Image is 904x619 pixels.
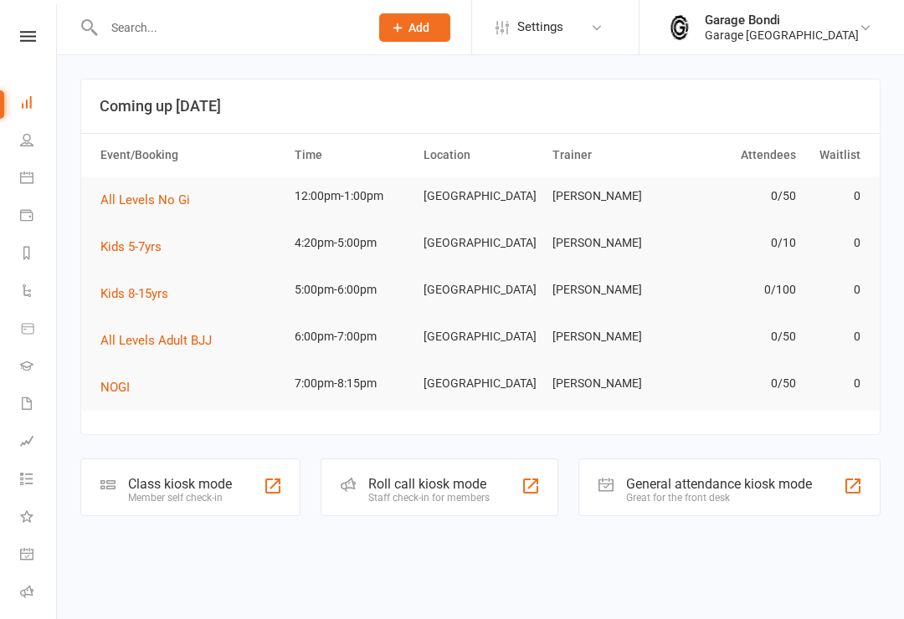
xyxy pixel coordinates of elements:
div: Staff check-in for members [368,492,490,504]
td: [GEOGRAPHIC_DATA] [416,223,545,263]
td: 0/10 [674,223,803,263]
td: [GEOGRAPHIC_DATA] [416,364,545,403]
img: thumb_image1753165558.png [663,11,696,44]
td: [PERSON_NAME] [545,223,674,263]
div: Garage [GEOGRAPHIC_DATA] [705,28,859,43]
td: 12:00pm-1:00pm [287,176,416,216]
span: All Levels No Gi [100,192,190,207]
a: Calendar [20,161,58,198]
th: Waitlist [804,134,868,176]
button: All Levels No Gi [100,190,202,210]
a: Roll call kiosk mode [20,575,58,612]
td: [GEOGRAPHIC_DATA] [416,270,545,309]
td: [GEOGRAPHIC_DATA] [416,317,545,356]
td: [PERSON_NAME] [545,270,674,309]
td: 0 [804,364,868,403]
span: Settings [517,8,563,46]
span: Add [408,21,429,34]
div: Great for the front desk [626,492,812,504]
span: Kids 8-15yrs [100,286,168,301]
a: What's New [20,499,58,537]
a: Reports [20,236,58,274]
span: Kids 5-7yrs [100,239,162,254]
a: Product Sales [20,311,58,349]
td: [PERSON_NAME] [545,364,674,403]
td: 0 [804,317,868,356]
th: Time [287,134,416,176]
td: 0 [804,176,868,216]
td: 0/100 [674,270,803,309]
td: [GEOGRAPHIC_DATA] [416,176,545,216]
td: 0 [804,223,868,263]
div: Member self check-in [128,492,232,504]
td: 0/50 [674,317,803,356]
div: General attendance kiosk mode [626,476,812,492]
button: Kids 8-15yrs [100,284,180,304]
a: Assessments [20,424,58,462]
th: Attendees [674,134,803,176]
td: 0 [804,270,868,309]
div: Roll call kiosk mode [368,476,490,492]
td: [PERSON_NAME] [545,317,674,356]
td: [PERSON_NAME] [545,176,674,216]
a: General attendance kiosk mode [20,537,58,575]
button: Kids 5-7yrs [100,237,173,257]
div: Garage Bondi [705,13,859,28]
td: 0/50 [674,364,803,403]
th: Event/Booking [93,134,287,176]
input: Search... [99,16,357,39]
button: All Levels Adult BJJ [100,330,223,350]
td: 0/50 [674,176,803,216]
td: 5:00pm-6:00pm [287,270,416,309]
a: Dashboard [20,85,58,123]
td: 7:00pm-8:15pm [287,364,416,403]
a: Payments [20,198,58,236]
button: NOGI [100,377,141,397]
th: Location [416,134,545,176]
h3: Coming up [DATE] [100,98,861,115]
button: Add [379,13,450,42]
th: Trainer [545,134,674,176]
td: 4:20pm-5:00pm [287,223,416,263]
td: 6:00pm-7:00pm [287,317,416,356]
span: NOGI [100,380,130,395]
span: All Levels Adult BJJ [100,333,212,348]
a: People [20,123,58,161]
div: Class kiosk mode [128,476,232,492]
